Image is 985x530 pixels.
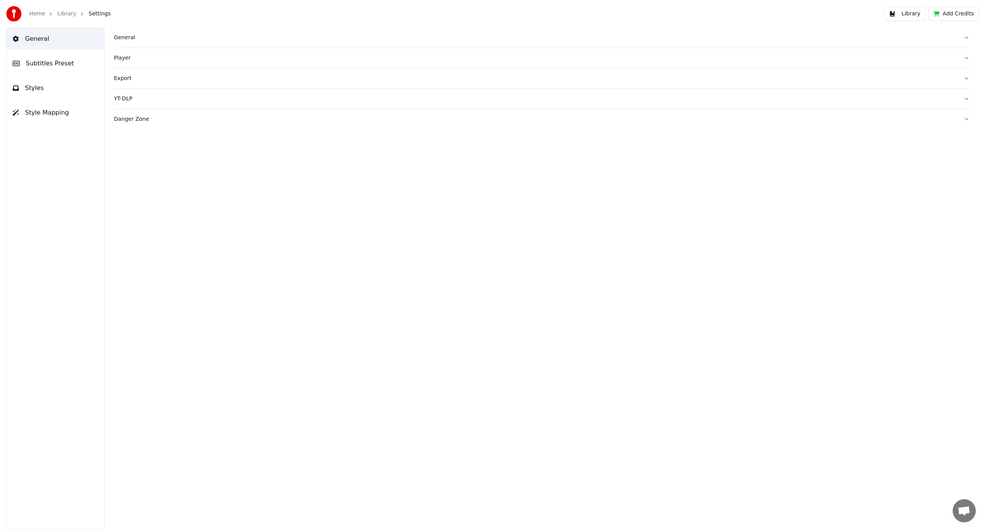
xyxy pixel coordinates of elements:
[114,115,957,123] div: Danger Zone
[114,48,970,68] button: Player
[25,34,49,43] span: General
[114,75,957,82] div: Export
[114,28,970,48] button: General
[29,10,45,18] a: Home
[114,109,970,129] button: Danger Zone
[7,53,104,74] button: Subtitles Preset
[114,34,957,42] div: General
[25,108,69,117] span: Style Mapping
[57,10,76,18] a: Library
[928,7,979,21] button: Add Credits
[114,89,970,109] button: YT-DLP
[7,28,104,50] button: General
[26,59,74,68] span: Subtitles Preset
[6,6,22,22] img: youka
[114,68,970,88] button: Export
[7,77,104,99] button: Styles
[114,54,957,62] div: Player
[29,10,111,18] nav: breadcrumb
[114,95,957,103] div: YT-DLP
[25,83,44,93] span: Styles
[88,10,110,18] span: Settings
[953,499,976,522] a: Open chat
[884,7,925,21] button: Library
[7,102,104,123] button: Style Mapping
